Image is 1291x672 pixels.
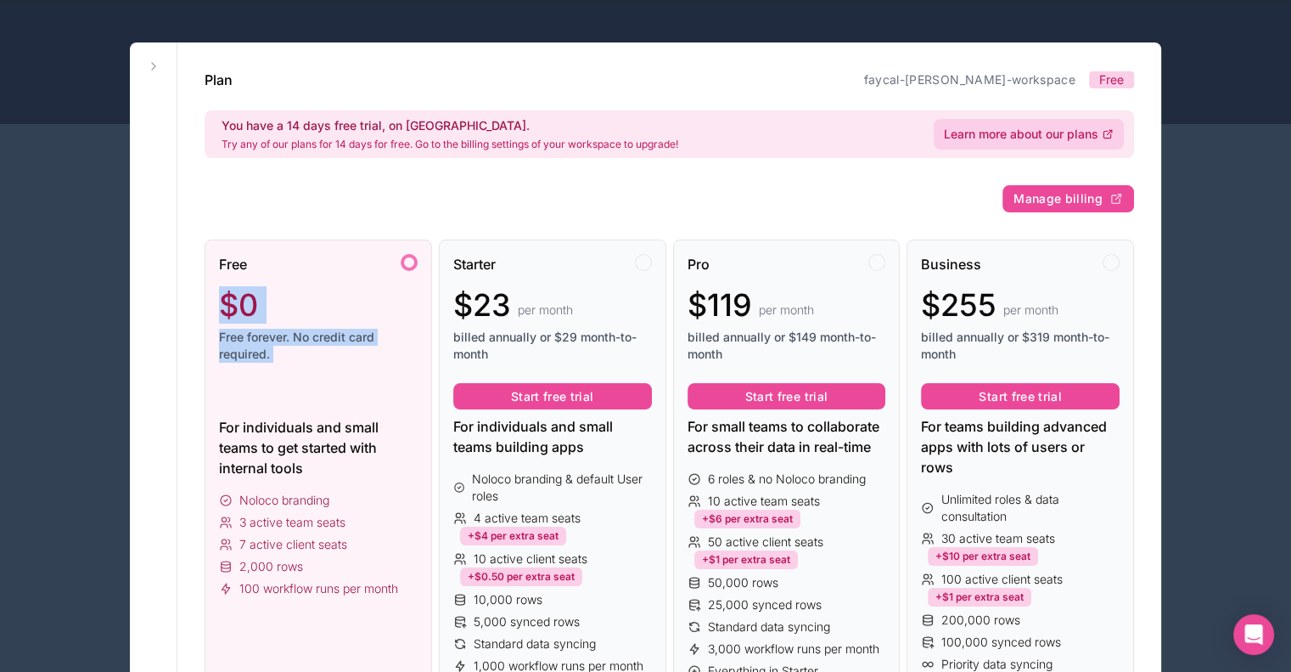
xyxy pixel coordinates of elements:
[708,641,879,658] span: 3,000 workflow runs per month
[1003,302,1058,319] span: per month
[708,574,778,591] span: 50,000 rows
[219,329,418,363] span: Free forever. No credit card required.
[453,383,652,410] button: Start free trial
[1099,71,1124,88] span: Free
[708,618,830,635] span: Standard data syncing
[474,551,587,568] span: 10 active client seats
[941,634,1061,651] span: 100,000 synced rows
[474,613,580,630] span: 5,000 synced rows
[239,514,345,531] span: 3 active team seats
[759,302,814,319] span: per month
[205,70,233,90] h1: Plan
[460,568,582,586] div: +$0.50 per extra seat
[708,471,866,488] span: 6 roles & no Noloco branding
[941,612,1020,629] span: 200,000 rows
[928,547,1038,566] div: +$10 per extra seat
[474,591,542,608] span: 10,000 rows
[219,288,258,322] span: $0
[934,119,1124,150] a: Learn more about our plans
[941,530,1055,547] span: 30 active team seats
[941,491,1120,525] span: Unlimited roles & data consultation
[944,126,1098,143] span: Learn more about our plans
[474,510,581,527] span: 4 active team seats
[219,417,418,478] div: For individuals and small teams to get started with internal tools
[460,527,566,545] div: +$4 per extra seat
[928,588,1031,607] div: +$1 per extra seat
[239,536,347,553] span: 7 active client seats
[1233,614,1274,655] div: Open Intercom Messenger
[239,580,398,597] span: 100 workflow runs per month
[921,329,1120,363] span: billed annually or $319 month-to-month
[453,288,511,322] span: $23
[1002,185,1134,212] button: Manage billing
[222,138,678,151] p: Try any of our plans for 14 days for free. Go to the billing settings of your workspace to upgrade!
[694,551,798,569] div: +$1 per extra seat
[219,254,247,274] span: Free
[688,254,710,274] span: Pro
[921,288,996,322] span: $255
[453,329,652,363] span: billed annually or $29 month-to-month
[453,254,496,274] span: Starter
[864,72,1076,87] a: faycal-[PERSON_NAME]-workspace
[688,288,752,322] span: $119
[708,534,823,551] span: 50 active client seats
[688,416,886,457] div: For small teams to collaborate across their data in real-time
[474,635,596,652] span: Standard data syncing
[688,383,886,410] button: Start free trial
[518,302,573,319] span: per month
[921,383,1120,410] button: Start free trial
[453,416,652,457] div: For individuals and small teams building apps
[694,510,800,528] div: +$6 per extra seat
[239,558,303,575] span: 2,000 rows
[708,493,820,510] span: 10 active team seats
[708,596,822,613] span: 25,000 synced rows
[921,254,981,274] span: Business
[472,471,651,505] span: Noloco branding & default User roles
[222,117,678,134] h2: You have a 14 days free trial, on [GEOGRAPHIC_DATA].
[921,416,1120,477] div: For teams building advanced apps with lots of users or rows
[239,492,329,509] span: Noloco branding
[941,571,1063,588] span: 100 active client seats
[1013,191,1103,206] span: Manage billing
[688,329,886,363] span: billed annually or $149 month-to-month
